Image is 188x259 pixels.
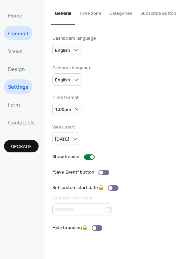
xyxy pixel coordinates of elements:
a: Connect [4,26,33,40]
span: Form [8,100,20,110]
button: Upgrade [4,140,39,152]
a: Form [4,97,24,112]
span: Home [8,11,22,21]
div: "Save Event" button [52,169,94,176]
div: Time format [52,94,82,101]
span: Connect [8,29,29,39]
span: 1:00pm [55,105,71,114]
span: English [55,76,70,85]
div: Calendar language [52,65,92,72]
span: Views [8,46,22,57]
a: Design [4,62,29,76]
span: English [55,46,70,55]
div: Week start [52,124,80,131]
span: [DATE] [55,135,69,144]
span: Upgrade [11,143,32,150]
span: Contact Us [8,118,35,128]
div: Dashboard language [52,35,96,42]
span: Settings [8,82,28,92]
div: Show header [52,153,80,160]
span: Design [8,64,25,75]
a: Contact Us [4,115,39,129]
a: Settings [4,79,32,94]
a: Views [4,44,27,58]
a: Home [4,8,27,23]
